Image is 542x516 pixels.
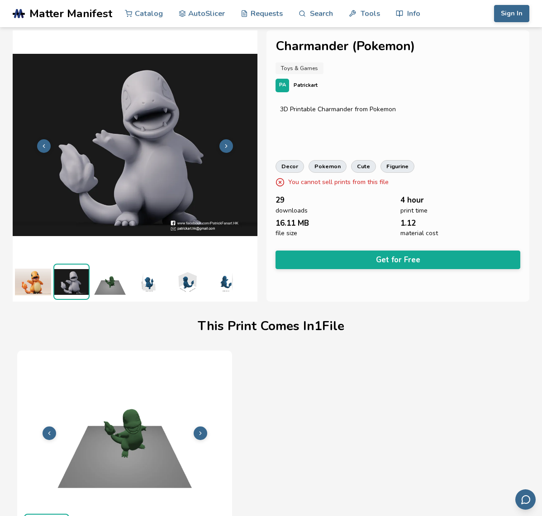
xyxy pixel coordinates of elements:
[288,177,389,187] p: You cannot sell prints from this file
[351,160,376,173] a: cute
[276,160,304,173] a: decor
[400,219,416,227] span: 1.12
[280,106,516,113] div: 3D Printable Charmander from Pokemon
[400,207,428,214] span: print time
[276,251,520,269] button: Get for Free
[515,489,536,510] button: Send feedback via email
[276,39,520,53] h1: Charmander (Pokemon)
[276,219,309,227] span: 16.11 MB
[276,196,285,204] span: 29
[130,264,166,300] img: 1_3D_Dimensions
[276,62,323,74] a: Toys & Games
[29,7,112,20] span: Matter Manifest
[92,264,128,300] img: 1_Print_Preview
[279,82,286,88] span: PA
[494,5,529,22] button: Sign In
[198,319,344,333] h1: This Print Comes In 1 File
[276,230,297,237] span: file size
[276,207,308,214] span: downloads
[400,230,438,237] span: material cost
[380,160,414,173] a: figurine
[294,80,318,90] p: Patrickart
[309,160,347,173] a: pokemon
[400,196,424,204] span: 4 hour
[207,264,243,300] img: 1_3D_Dimensions
[169,264,205,300] img: 1_3D_Dimensions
